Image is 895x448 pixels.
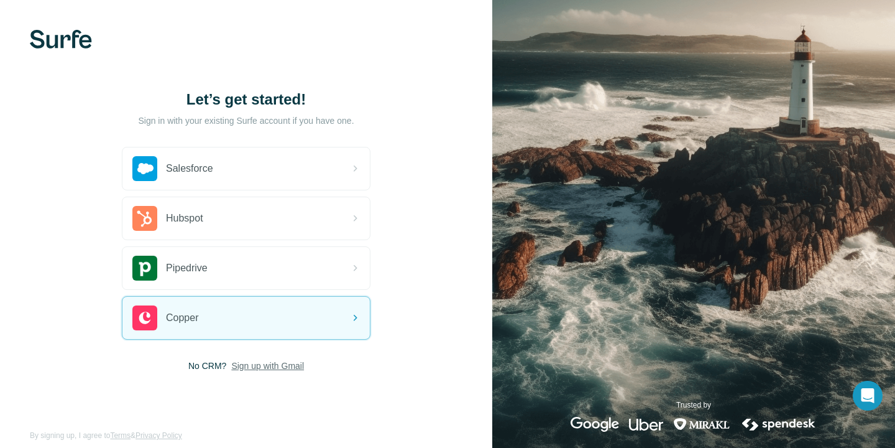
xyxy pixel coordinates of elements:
img: salesforce's logo [132,156,157,181]
img: hubspot's logo [132,206,157,231]
a: Privacy Policy [135,431,182,440]
div: Open Intercom Messenger [853,381,883,411]
span: Copper [166,310,198,325]
span: By signing up, I agree to & [30,430,182,441]
a: Terms [110,431,131,440]
button: Sign up with Gmail [231,360,304,372]
h1: Let’s get started! [122,90,370,110]
span: Salesforce [166,161,213,176]
img: mirakl's logo [673,417,730,432]
span: Hubspot [166,211,203,226]
img: Surfe's logo [30,30,92,49]
img: google's logo [571,417,619,432]
img: uber's logo [629,417,663,432]
img: spendesk's logo [740,417,817,432]
p: Trusted by [676,399,711,411]
span: Pipedrive [166,261,208,276]
img: copper's logo [132,306,157,330]
img: pipedrive's logo [132,256,157,281]
span: No CRM? [188,360,226,372]
p: Sign in with your existing Surfe account if you have one. [138,114,354,127]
